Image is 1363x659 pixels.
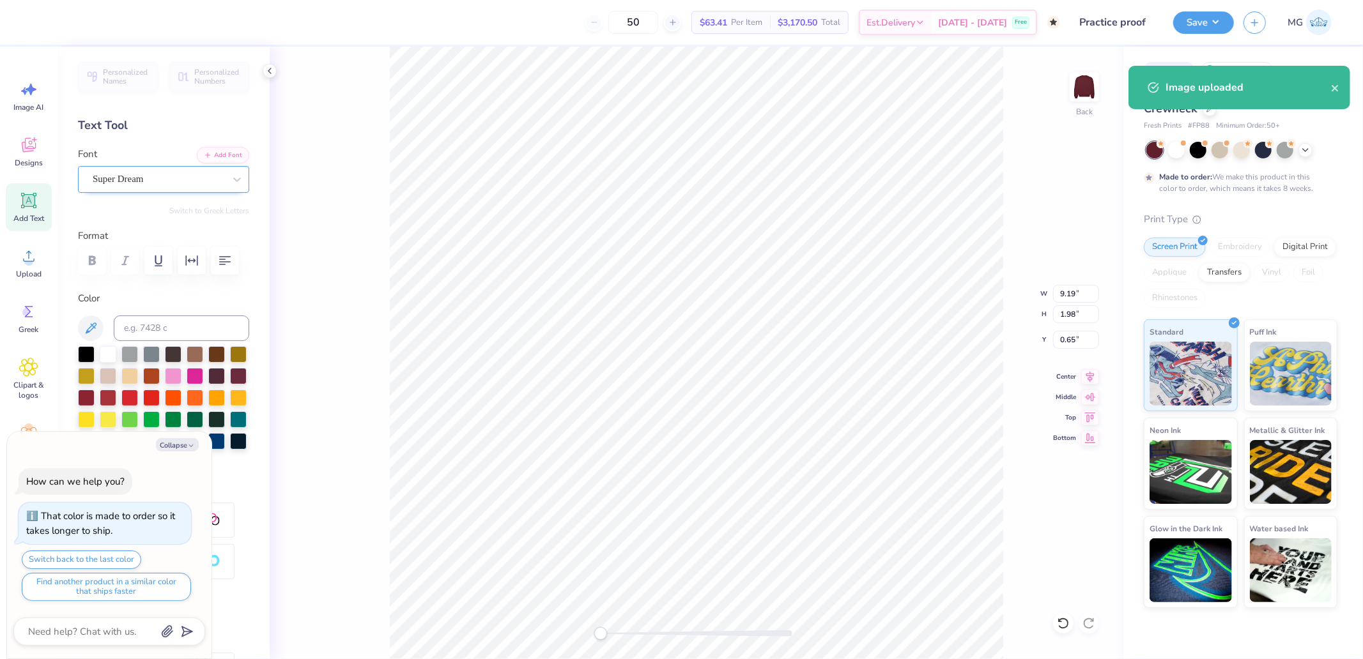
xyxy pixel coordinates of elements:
[1274,238,1336,257] div: Digital Print
[19,324,39,335] span: Greek
[156,438,199,451] button: Collapse
[1150,538,1232,602] img: Glow in the Dark Ink
[15,158,43,168] span: Designs
[1159,171,1316,194] div: We make this product in this color to order, which means it takes 8 weeks.
[1150,423,1181,437] span: Neon Ink
[1250,423,1325,437] span: Metallic & Glitter Ink
[1250,342,1332,405] img: Puff Ink
[608,11,658,34] input: – –
[1159,172,1212,182] strong: Made to order:
[16,269,42,279] span: Upload
[1076,106,1093,117] div: Back
[938,16,1007,29] span: [DATE] - [DATE]
[778,16,817,29] span: $3,170.50
[1144,289,1206,308] div: Rhinestones
[1072,74,1097,100] img: Back
[1015,18,1027,27] span: Free
[197,147,249,163] button: Add Font
[1250,522,1309,535] span: Water based Ink
[700,16,727,29] span: $63.41
[13,213,44,223] span: Add Text
[1250,440,1332,504] img: Metallic & Glitter Ink
[1144,238,1206,257] div: Screen Print
[731,16,762,29] span: Per Item
[78,147,97,162] label: Font
[1306,10,1332,35] img: Michael Galon
[1144,212,1337,227] div: Print Type
[1053,433,1076,443] span: Bottom
[78,291,249,306] label: Color
[1053,413,1076,423] span: Top
[78,229,249,243] label: Format
[1250,325,1277,338] span: Puff Ink
[1144,121,1182,132] span: Fresh Prints
[1150,325,1183,338] span: Standard
[1150,342,1232,405] img: Standard
[26,510,175,537] div: That color is made to order so it takes longer to ship.
[194,68,242,86] span: Personalized Numbers
[1150,522,1222,535] span: Glow in the Dark Ink
[1053,392,1076,402] span: Middle
[866,16,915,29] span: Est. Delivery
[114,315,249,341] input: e.g. 7428 c
[1210,238,1270,257] div: Embroidery
[1070,10,1164,35] input: Untitled Design
[821,16,840,29] span: Total
[78,117,249,134] div: Text Tool
[26,475,125,488] div: How can we help you?
[1250,538,1332,602] img: Water based Ink
[22,550,141,569] button: Switch back to the last color
[8,380,50,400] span: Clipart & logos
[1199,263,1250,282] div: Transfers
[103,68,150,86] span: Personalized Names
[1053,372,1076,382] span: Center
[1254,263,1290,282] div: Vinyl
[22,573,191,601] button: Find another product in a similar color that ships faster
[1293,263,1323,282] div: Foil
[1150,440,1232,504] img: Neon Ink
[169,206,249,216] button: Switch to Greek Letters
[594,627,607,640] div: Accessibility label
[1144,263,1195,282] div: Applique
[1188,121,1210,132] span: # FP88
[1216,121,1280,132] span: Minimum Order: 50 +
[169,62,249,91] button: Personalized Numbers
[14,102,44,112] span: Image AI
[1282,10,1337,35] a: MG
[1331,80,1340,95] button: close
[78,62,158,91] button: Personalized Names
[1166,80,1331,95] div: Image uploaded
